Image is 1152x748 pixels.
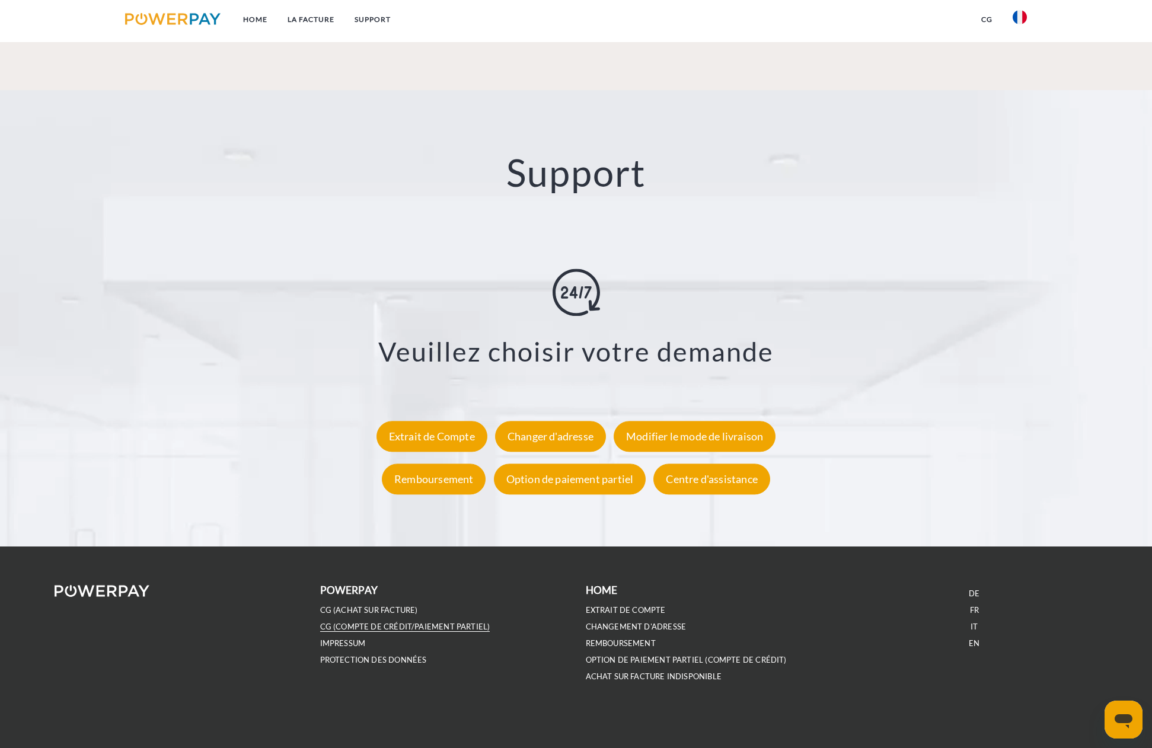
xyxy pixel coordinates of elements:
div: Extrait de Compte [376,421,487,452]
a: EXTRAIT DE COMPTE [586,605,666,615]
a: EN [969,638,979,648]
h2: Support [58,149,1094,196]
a: Changement d'adresse [586,622,687,632]
div: Changer d'adresse [495,421,606,452]
img: online-shopping.svg [553,268,600,316]
div: Option de paiement partiel [494,463,646,494]
a: Remboursement [379,472,489,485]
a: PROTECTION DES DONNÉES [320,655,427,665]
a: Modifier le mode de livraison [611,430,778,443]
div: Centre d'assistance [653,463,770,494]
img: logo-powerpay.svg [125,13,221,25]
a: CG [971,9,1003,30]
div: Remboursement [382,463,486,494]
b: Home [586,584,618,596]
a: CG (achat sur facture) [320,605,418,615]
a: DE [969,589,979,599]
iframe: Bouton de lancement de la fenêtre de messagerie, conversation en cours [1105,701,1143,739]
a: ACHAT SUR FACTURE INDISPONIBLE [586,672,722,682]
a: Option de paiement partiel [491,472,649,485]
h3: Veuillez choisir votre demande [72,335,1080,368]
a: REMBOURSEMENT [586,638,656,648]
a: Home [233,9,277,30]
a: LA FACTURE [277,9,344,30]
a: CG (Compte de crédit/paiement partiel) [320,622,490,632]
b: POWERPAY [320,584,378,596]
a: IT [971,622,978,632]
a: Centre d'assistance [650,472,773,485]
a: Changer d'adresse [492,430,609,443]
a: OPTION DE PAIEMENT PARTIEL (Compte de crédit) [586,655,787,665]
a: Support [344,9,401,30]
img: fr [1013,10,1027,24]
div: Modifier le mode de livraison [614,421,776,452]
img: logo-powerpay-white.svg [55,585,150,597]
a: FR [970,605,979,615]
a: IMPRESSUM [320,638,366,648]
a: Extrait de Compte [374,430,490,443]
